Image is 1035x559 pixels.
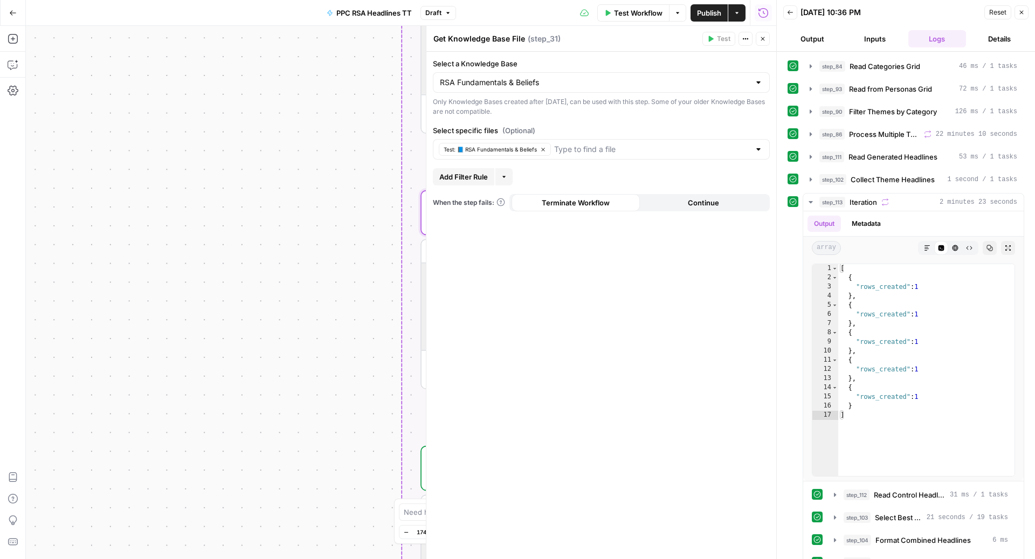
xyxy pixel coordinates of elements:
div: 14 [812,383,838,392]
span: Test Workflow [614,8,663,18]
div: 10 [812,347,838,356]
span: 174% [417,528,432,536]
button: Publish [691,4,728,22]
span: Toggle code folding, rows 8 through 10 [832,328,838,337]
span: step_104 [844,535,871,546]
span: Reset [989,8,1006,17]
span: Toggle code folding, rows 5 through 7 [832,301,838,310]
div: 2 [812,273,838,282]
span: Filter Themes by Category [849,106,937,117]
span: step_112 [844,489,870,500]
div: 6 [812,310,838,319]
button: 1 second / 1 tasks [803,171,1024,188]
label: Select specific files [433,125,770,136]
span: step_84 [819,61,845,72]
span: step_111 [819,151,844,162]
span: Read Generated Headlines [848,151,937,162]
span: Draft [425,8,441,18]
button: Details [970,30,1029,47]
span: PPC RSA Headlines TT [336,8,412,18]
span: 72 ms / 1 tasks [959,84,1017,94]
button: Reset [984,5,1011,19]
button: PPC RSA Headlines TT [320,4,418,22]
span: Format Combined Headlines [875,535,971,546]
div: 15 [812,392,838,402]
textarea: Get Knowledge Base File [433,33,525,44]
button: 46 ms / 1 tasks [803,58,1024,75]
button: 53 ms / 1 tasks [803,148,1024,165]
span: Select Best Theme Headlines [875,512,922,523]
button: Test: 📘 RSA Fundamentals & Beliefs [439,143,551,156]
button: Output [808,216,841,232]
span: array [812,241,841,255]
button: Test [702,32,735,46]
button: Output [783,30,841,47]
span: step_102 [819,174,846,185]
div: 8 [812,328,838,337]
button: 31 ms / 1 tasks [827,486,1015,503]
span: step_86 [819,129,845,140]
span: step_103 [844,512,871,523]
span: 6 ms [992,535,1008,545]
span: Add Filter Rule [439,171,488,182]
span: 22 minutes 10 seconds [936,129,1017,139]
span: (Optional) [502,125,535,136]
span: 126 ms / 1 tasks [955,107,1017,116]
span: Continue [688,197,719,208]
button: Metadata [845,216,887,232]
div: 5 [812,301,838,310]
div: 4 [812,292,838,301]
span: 53 ms / 1 tasks [959,152,1017,162]
button: Continue [640,194,768,211]
span: Publish [697,8,721,18]
span: Iteration [850,197,877,208]
span: Toggle code folding, rows 2 through 4 [832,273,838,282]
span: Toggle code folding, rows 11 through 13 [832,356,838,365]
span: Process Multiple Themes [849,129,920,140]
button: 21 seconds / 19 tasks [827,509,1015,526]
span: Toggle code folding, rows 14 through 16 [832,383,838,392]
button: Inputs [846,30,904,47]
button: 72 ms / 1 tasks [803,80,1024,98]
div: Only Knowledge Bases created after [DATE], can be used with this step. Some of your older Knowled... [433,97,770,116]
span: 46 ms / 1 tasks [959,61,1017,71]
button: 6 ms [827,532,1015,549]
div: 13 [812,374,838,383]
button: 126 ms / 1 tasks [803,103,1024,120]
button: 22 minutes 10 seconds [803,126,1024,143]
input: RSA Fundamentals & Beliefs [440,77,750,88]
div: 9 [812,337,838,347]
input: Type to find a file [554,144,750,155]
button: Add Filter Rule [433,168,494,185]
span: 2 minutes 23 seconds [940,197,1017,207]
span: Test [717,34,730,44]
div: 11 [812,356,838,365]
span: ( step_31 ) [528,33,561,44]
span: Read from Personas Grid [849,84,932,94]
span: step_113 [819,197,845,208]
div: 7 [812,319,838,328]
div: 17 [812,411,838,420]
div: 12 [812,365,838,374]
a: When the step fails: [433,198,505,208]
button: Test Workflow [597,4,669,22]
span: Test: 📘 RSA Fundamentals & Beliefs [444,145,537,154]
label: Select a Knowledge Base [433,58,770,69]
button: 2 minutes 23 seconds [803,194,1024,211]
span: 31 ms / 1 tasks [950,490,1008,500]
span: Collect Theme Headlines [851,174,935,185]
span: step_90 [819,106,845,117]
span: Read Categories Grid [850,61,920,72]
div: 3 [812,282,838,292]
span: Terminate Workflow [542,197,610,208]
div: 16 [812,402,838,411]
span: Read Control Headlines [874,489,946,500]
button: Draft [420,6,456,20]
div: 1 [812,264,838,273]
button: Logs [908,30,967,47]
span: Toggle code folding, rows 1 through 17 [832,264,838,273]
span: step_93 [819,84,845,94]
span: 21 seconds / 19 tasks [927,513,1008,522]
span: 1 second / 1 tasks [947,175,1017,184]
